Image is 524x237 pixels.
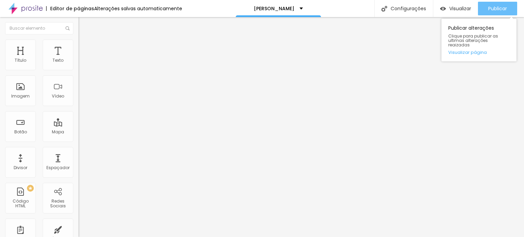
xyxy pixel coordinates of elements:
[441,19,516,61] div: Publicar alterações
[46,6,94,11] div: Editor de páginas
[65,26,70,30] img: Icone
[44,199,71,209] div: Redes Sociais
[94,6,182,11] div: Alterações salvas automaticamente
[53,58,63,63] div: Texto
[7,199,34,209] div: Código HTML
[46,165,70,170] div: Espaçador
[448,34,510,47] span: Clique para publicar as ultimas alterações reaizadas
[14,165,27,170] div: Divisor
[478,2,517,15] button: Publicar
[52,94,64,99] div: Vídeo
[52,130,64,134] div: Mapa
[448,50,510,55] a: Visualizar página
[433,2,478,15] button: Visualizar
[449,6,471,11] span: Visualizar
[488,6,507,11] span: Publicar
[15,58,26,63] div: Título
[5,22,73,34] input: Buscar elemento
[440,6,446,12] img: view-1.svg
[14,130,27,134] div: Botão
[11,94,30,99] div: Imagem
[381,6,387,12] img: Icone
[254,6,294,11] p: [PERSON_NAME]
